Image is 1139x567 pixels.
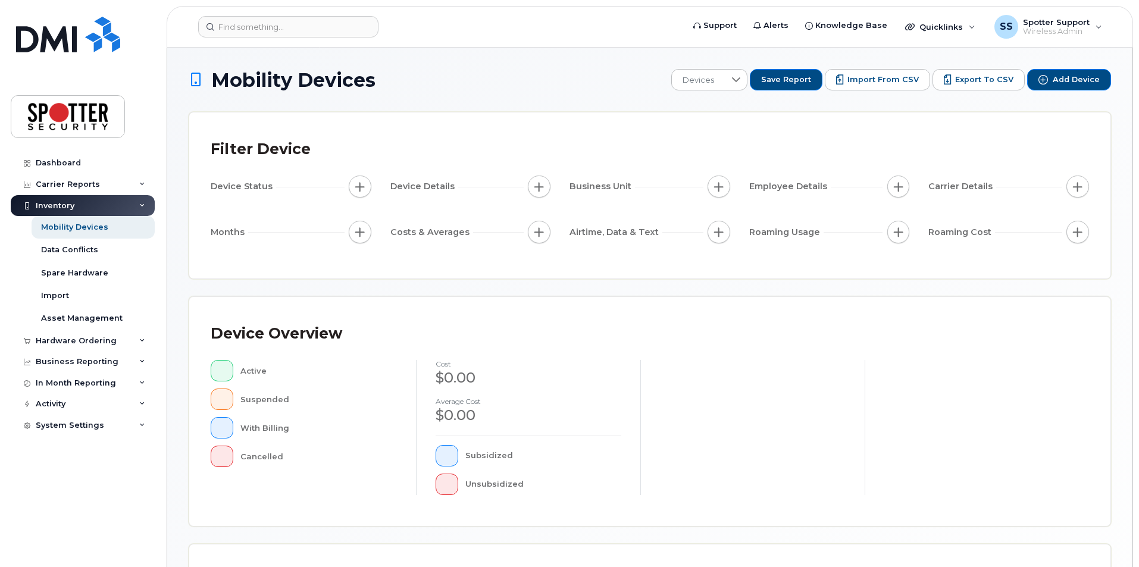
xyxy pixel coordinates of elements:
[761,74,811,85] span: Save Report
[390,226,473,239] span: Costs & Averages
[750,69,822,90] button: Save Report
[933,69,1025,90] button: Export to CSV
[928,180,996,193] span: Carrier Details
[240,446,398,467] div: Cancelled
[1053,74,1100,85] span: Add Device
[928,226,995,239] span: Roaming Cost
[465,445,622,466] div: Subsidized
[211,318,342,349] div: Device Overview
[847,74,919,85] span: Import from CSV
[211,180,276,193] span: Device Status
[390,180,458,193] span: Device Details
[672,70,725,91] span: Devices
[240,360,398,381] div: Active
[569,226,662,239] span: Airtime, Data & Text
[211,226,248,239] span: Months
[955,74,1013,85] span: Export to CSV
[436,405,621,425] div: $0.00
[749,226,824,239] span: Roaming Usage
[240,417,398,438] div: With Billing
[465,474,622,495] div: Unsubsidized
[569,180,635,193] span: Business Unit
[436,360,621,368] h4: cost
[211,70,376,90] span: Mobility Devices
[1027,69,1111,90] button: Add Device
[436,368,621,388] div: $0.00
[240,389,398,410] div: Suspended
[749,180,831,193] span: Employee Details
[825,69,930,90] button: Import from CSV
[211,134,311,165] div: Filter Device
[436,397,621,405] h4: Average cost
